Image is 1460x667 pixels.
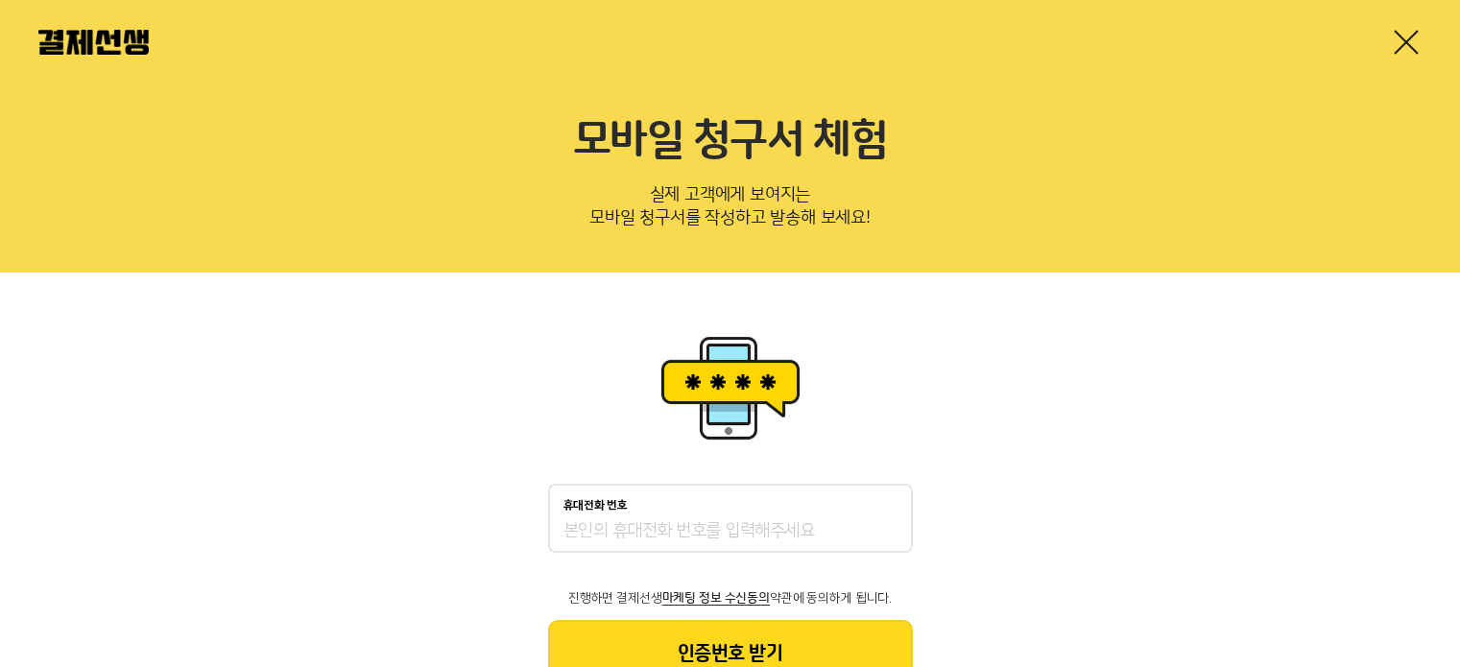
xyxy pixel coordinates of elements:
[662,591,770,605] span: 마케팅 정보 수신동의
[38,179,1422,242] p: 실제 고객에게 보여지는 모바일 청구서를 작성하고 발송해 보세요!
[563,520,898,543] input: 휴대전화 번호
[654,330,807,445] img: 휴대폰인증 이미지
[563,499,628,512] p: 휴대전화 번호
[548,591,913,605] p: 진행하면 결제선생 약관에 동의하게 됩니다.
[38,115,1422,167] h2: 모바일 청구서 체험
[38,30,149,55] img: 결제선생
